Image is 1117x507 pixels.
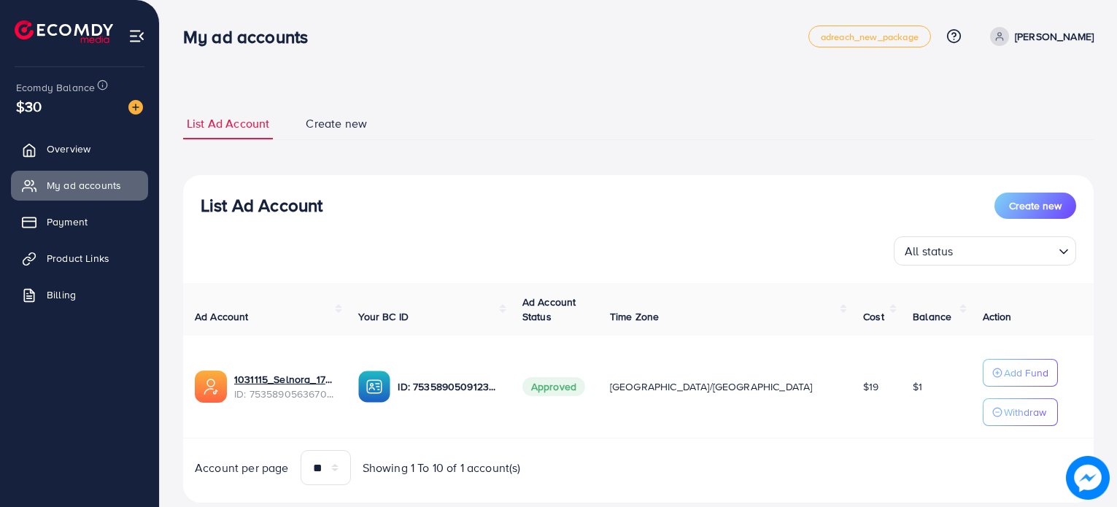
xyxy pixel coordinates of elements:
[983,309,1012,324] span: Action
[234,372,335,402] div: <span class='underline'>1031115_Selnora_1754586300835</span></br>7535890563670163457
[11,171,148,200] a: My ad accounts
[47,214,88,229] span: Payment
[234,372,335,387] a: 1031115_Selnora_1754586300835
[610,309,659,324] span: Time Zone
[863,309,884,324] span: Cost
[195,460,289,476] span: Account per page
[16,80,95,95] span: Ecomdy Balance
[47,178,121,193] span: My ad accounts
[16,96,42,117] span: $30
[1066,456,1110,500] img: image
[1009,198,1062,213] span: Create new
[983,359,1058,387] button: Add Fund
[11,244,148,273] a: Product Links
[234,387,335,401] span: ID: 7535890563670163457
[195,309,249,324] span: Ad Account
[15,20,113,43] img: logo
[11,134,148,163] a: Overview
[902,241,956,262] span: All status
[913,379,922,394] span: $1
[808,26,931,47] a: adreach_new_package
[1004,403,1046,421] p: Withdraw
[821,32,919,42] span: adreach_new_package
[958,238,1053,262] input: Search for option
[128,100,143,115] img: image
[894,236,1076,266] div: Search for option
[1004,364,1048,382] p: Add Fund
[47,251,109,266] span: Product Links
[187,115,269,132] span: List Ad Account
[363,460,521,476] span: Showing 1 To 10 of 1 account(s)
[201,195,322,216] h3: List Ad Account
[11,280,148,309] a: Billing
[994,193,1076,219] button: Create new
[522,295,576,324] span: Ad Account Status
[398,378,498,395] p: ID: 7535890509123502097
[306,115,367,132] span: Create new
[47,287,76,302] span: Billing
[195,371,227,403] img: ic-ads-acc.e4c84228.svg
[863,379,878,394] span: $19
[358,309,409,324] span: Your BC ID
[610,379,813,394] span: [GEOGRAPHIC_DATA]/[GEOGRAPHIC_DATA]
[983,398,1058,426] button: Withdraw
[47,142,90,156] span: Overview
[913,309,951,324] span: Balance
[522,377,585,396] span: Approved
[128,28,145,44] img: menu
[358,371,390,403] img: ic-ba-acc.ded83a64.svg
[183,26,320,47] h3: My ad accounts
[11,207,148,236] a: Payment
